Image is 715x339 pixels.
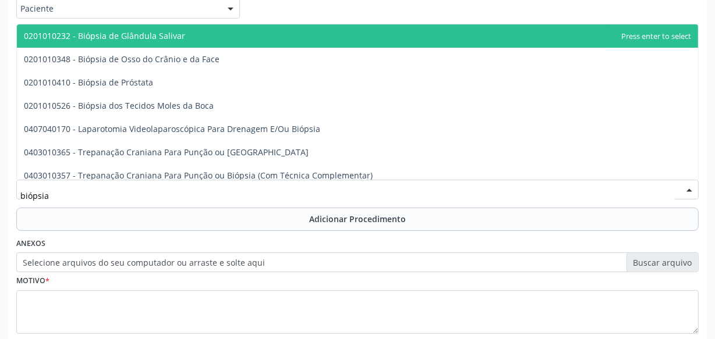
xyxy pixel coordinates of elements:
[16,208,699,231] button: Adicionar Procedimento
[20,184,675,207] input: Buscar por procedimento
[24,123,320,134] span: 0407040170 - Laparotomia Videolaparoscópica Para Drenagem E/Ou Biópsia
[16,272,49,290] label: Motivo
[24,100,214,111] span: 0201010526 - Biópsia dos Tecidos Moles da Boca
[16,235,45,253] label: Anexos
[24,147,309,158] span: 0403010365 - Trepanação Craniana Para Punção ou [GEOGRAPHIC_DATA]
[24,53,220,65] span: 0201010348 - Biópsia de Osso do Crânio e da Face
[309,213,406,225] span: Adicionar Procedimento
[24,77,153,88] span: 0201010410 - Biópsia de Próstata
[24,170,373,181] span: 0403010357 - Trepanação Craniana Para Punção ou Biópsia (Com Técnica Complementar)
[20,3,216,15] span: Paciente
[24,30,185,41] span: 0201010232 - Biópsia de Glândula Salivar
